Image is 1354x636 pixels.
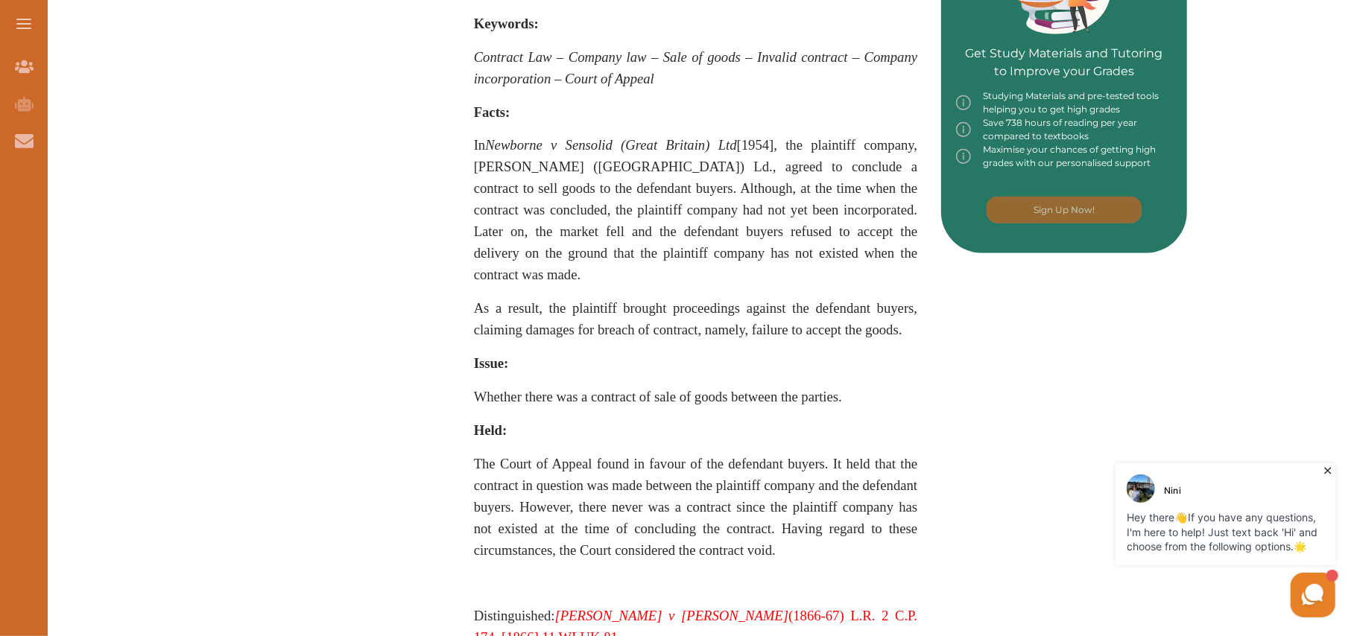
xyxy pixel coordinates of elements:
p: Get Study Materials and Tutoring to Improve your Grades [966,3,1163,80]
span: Whether there was a contract of sale of goods between the parties. [474,389,842,404]
span: As a result, the plaintiff brought proceedings against the defendant buyers, claiming damages for... [474,300,918,337]
span: Keywords: [474,16,539,31]
span: In , the plaintiff company, [PERSON_NAME] ([GEOGRAPHIC_DATA]) Ld., agreed to conclude a contract ... [474,137,918,282]
img: info-img [956,143,971,170]
span: Facts: [474,104,510,120]
span: The Court of Appeal found in favour of the defendant buyers. It held that the contract in questio... [474,456,918,558]
div: Maximise your chances of getting high grades with our personalised support [956,143,1172,170]
em: [PERSON_NAME] v [PERSON_NAME] [555,608,789,623]
span: [1954] [485,137,774,153]
iframe: HelpCrunch [996,459,1339,621]
img: info-img [956,89,971,116]
img: info-img [956,116,971,143]
div: Studying Materials and pre-tested tools helping you to get high grades [956,89,1172,116]
div: Save 738 hours of reading per year compared to textbooks [956,116,1172,143]
button: [object Object] [987,197,1142,223]
span: Held: [474,422,507,438]
span: Issue: [474,355,509,371]
p: Sign Up Now! [1034,203,1095,217]
iframe: Reviews Badge Ribbon Widget [959,313,1242,348]
span: Contract Law – Company law – Sale of goods – Invalid contract – Company incorporation – Court of ... [474,49,918,86]
em: Newborne v Sensolid (Great Britain) Ltd [485,137,736,153]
